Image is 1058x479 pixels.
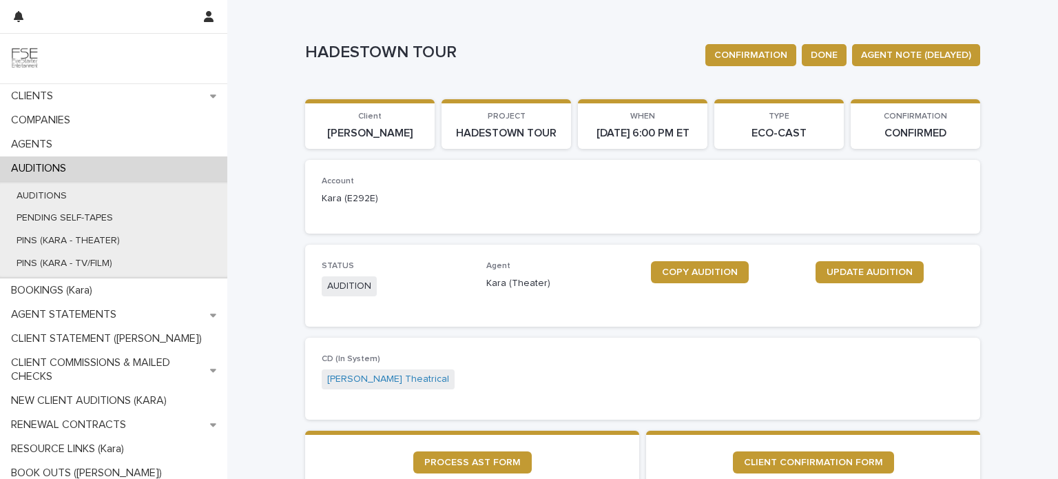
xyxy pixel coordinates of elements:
p: RENEWAL CONTRACTS [6,418,137,431]
p: CONFIRMED [859,127,972,140]
a: CLIENT CONFIRMATION FORM [733,451,894,473]
span: AGENT NOTE (DELAYED) [861,48,971,62]
p: PENDING SELF-TAPES [6,212,124,224]
p: AGENTS [6,138,63,151]
a: COPY AUDITION [651,261,749,283]
span: CD (In System) [322,355,380,363]
span: CONFIRMATION [884,112,947,121]
p: AUDITIONS [6,190,78,202]
p: Kara (Theater) [486,276,634,291]
p: CLIENT COMMISSIONS & MAILED CHECKS [6,356,210,383]
a: [PERSON_NAME] Theatrical [327,372,449,387]
p: ECO-CAST [723,127,836,140]
p: PINS (KARA - TV/FILM) [6,258,123,269]
p: HADESTOWN TOUR [305,43,694,63]
p: AUDITIONS [6,162,77,175]
p: RESOURCE LINKS (Kara) [6,442,135,456]
a: UPDATE AUDITION [816,261,924,283]
button: CONFIRMATION [705,44,796,66]
button: AGENT NOTE (DELAYED) [852,44,980,66]
p: PINS (KARA - THEATER) [6,235,131,247]
p: [DATE] 6:00 PM ET [586,127,699,140]
span: Account [322,177,354,185]
span: PROJECT [488,112,526,121]
span: PROCESS AST FORM [424,458,521,467]
p: COMPANIES [6,114,81,127]
span: CLIENT CONFIRMATION FORM [744,458,883,467]
p: Kara (E292E) [322,192,525,206]
span: AUDITION [322,276,377,296]
p: BOOKINGS (Kara) [6,284,103,297]
span: TYPE [769,112,789,121]
p: CLIENT STATEMENT ([PERSON_NAME]) [6,332,213,345]
span: STATUS [322,262,354,270]
span: UPDATE AUDITION [827,267,913,277]
span: WHEN [630,112,655,121]
a: PROCESS AST FORM [413,451,532,473]
button: DONE [802,44,847,66]
p: NEW CLIENT AUDITIONS (KARA) [6,394,178,407]
span: DONE [811,48,838,62]
span: Agent [486,262,510,270]
p: CLIENTS [6,90,64,103]
p: [PERSON_NAME] [313,127,426,140]
img: 9JgRvJ3ETPGCJDhvPVA5 [11,45,39,72]
span: Client [358,112,382,121]
p: HADESTOWN TOUR [450,127,563,140]
p: AGENT STATEMENTS [6,308,127,321]
span: CONFIRMATION [714,48,787,62]
span: COPY AUDITION [662,267,738,277]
